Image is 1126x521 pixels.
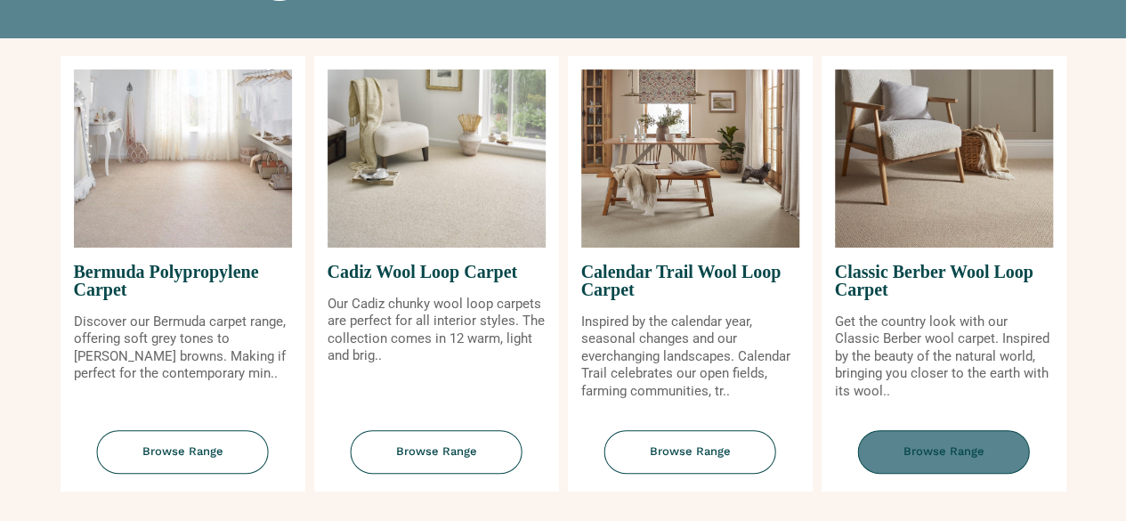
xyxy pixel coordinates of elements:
[822,430,1066,492] a: Browse Range
[74,248,292,313] span: Bermuda Polypropylene Carpet
[74,69,292,248] img: Bermuda Polypropylene Carpet
[328,69,546,248] img: Cadiz Wool Loop Carpet
[581,248,799,313] span: Calendar Trail Wool Loop Carpet
[61,430,305,492] a: Browse Range
[581,69,799,248] img: Calendar Trail Wool Loop Carpet
[351,430,522,474] span: Browse Range
[328,248,546,296] span: Cadiz Wool Loop Carpet
[581,313,799,401] p: Inspired by the calendar year, seasonal changes and our everchanging landscapes. Calendar Trail c...
[328,296,546,365] p: Our Cadiz chunky wool loop carpets are perfect for all interior styles. The collection comes in 1...
[858,430,1030,474] span: Browse Range
[314,430,559,492] a: Browse Range
[97,430,269,474] span: Browse Range
[835,313,1053,401] p: Get the country look with our Classic Berber wool carpet. Inspired by the beauty of the natural w...
[835,69,1053,248] img: Classic Berber Wool Loop Carpet
[835,248,1053,313] span: Classic Berber Wool Loop Carpet
[568,430,813,492] a: Browse Range
[604,430,776,474] span: Browse Range
[74,313,292,383] p: Discover our Bermuda carpet range, offering soft grey tones to [PERSON_NAME] browns. Making if pe...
